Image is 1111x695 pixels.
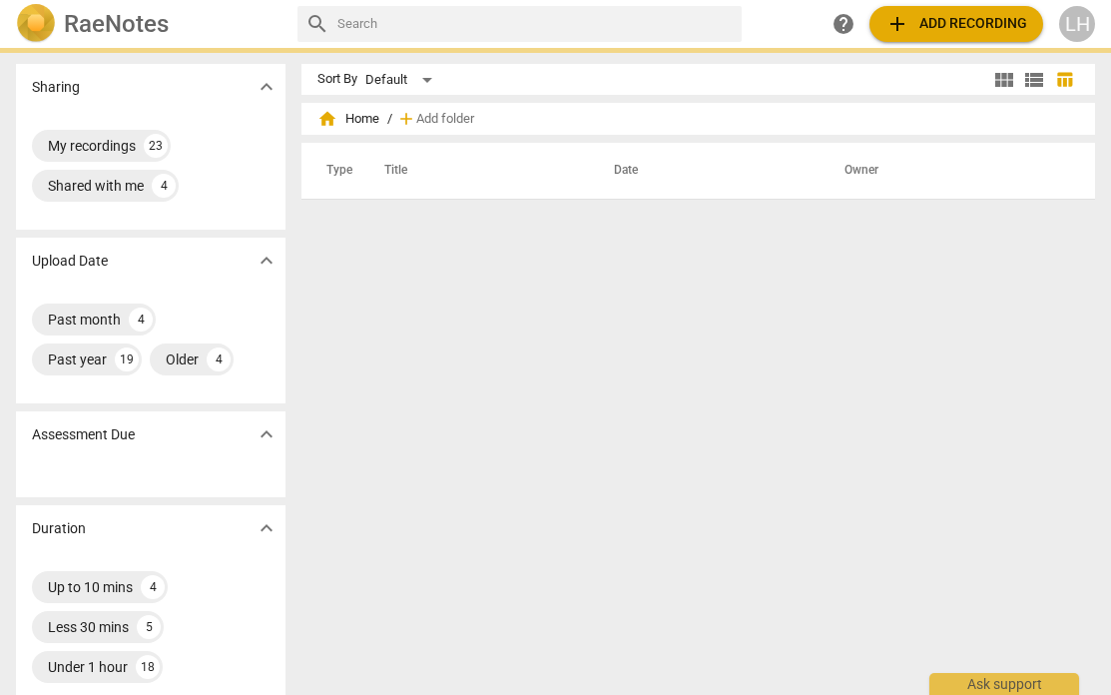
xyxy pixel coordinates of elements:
h2: RaeNotes [64,10,169,38]
span: home [317,109,337,129]
div: Under 1 hour [48,657,128,677]
span: Add folder [416,112,474,127]
th: Type [310,143,360,199]
input: Search [337,8,734,40]
span: Home [317,109,379,129]
div: Sort By [317,72,357,87]
div: 23 [144,134,168,158]
button: Table view [1049,65,1079,95]
div: 4 [141,575,165,599]
div: 4 [152,174,176,198]
th: Date [590,143,822,199]
a: Help [826,6,861,42]
button: Upload [869,6,1043,42]
div: Shared with me [48,176,144,196]
button: List view [1019,65,1049,95]
span: Add recording [885,12,1027,36]
span: expand_more [255,75,278,99]
span: view_module [992,68,1016,92]
div: 19 [115,347,139,371]
div: 18 [136,655,160,679]
div: Older [166,349,199,369]
span: / [387,112,392,127]
span: expand_more [255,249,278,273]
span: search [305,12,329,36]
button: Show more [252,72,281,102]
button: Tile view [989,65,1019,95]
span: table_chart [1055,70,1074,89]
div: 4 [129,308,153,332]
div: Past month [48,310,121,330]
div: My recordings [48,136,136,156]
img: Logo [16,4,56,44]
button: LH [1059,6,1095,42]
div: 5 [137,615,161,639]
div: Ask support [929,673,1079,695]
div: 4 [207,347,231,371]
span: add [885,12,909,36]
p: Upload Date [32,251,108,272]
p: Sharing [32,77,80,98]
div: Less 30 mins [48,617,129,637]
button: Show more [252,419,281,449]
span: add [396,109,416,129]
div: Default [365,64,439,96]
div: Past year [48,349,107,369]
th: Title [360,143,589,199]
span: help [832,12,855,36]
span: expand_more [255,422,278,446]
p: Duration [32,518,86,539]
a: LogoRaeNotes [16,4,281,44]
button: Show more [252,513,281,543]
span: expand_more [255,516,278,540]
p: Assessment Due [32,424,135,445]
div: Up to 10 mins [48,577,133,597]
span: view_list [1022,68,1046,92]
th: Owner [821,143,1074,199]
button: Show more [252,246,281,276]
